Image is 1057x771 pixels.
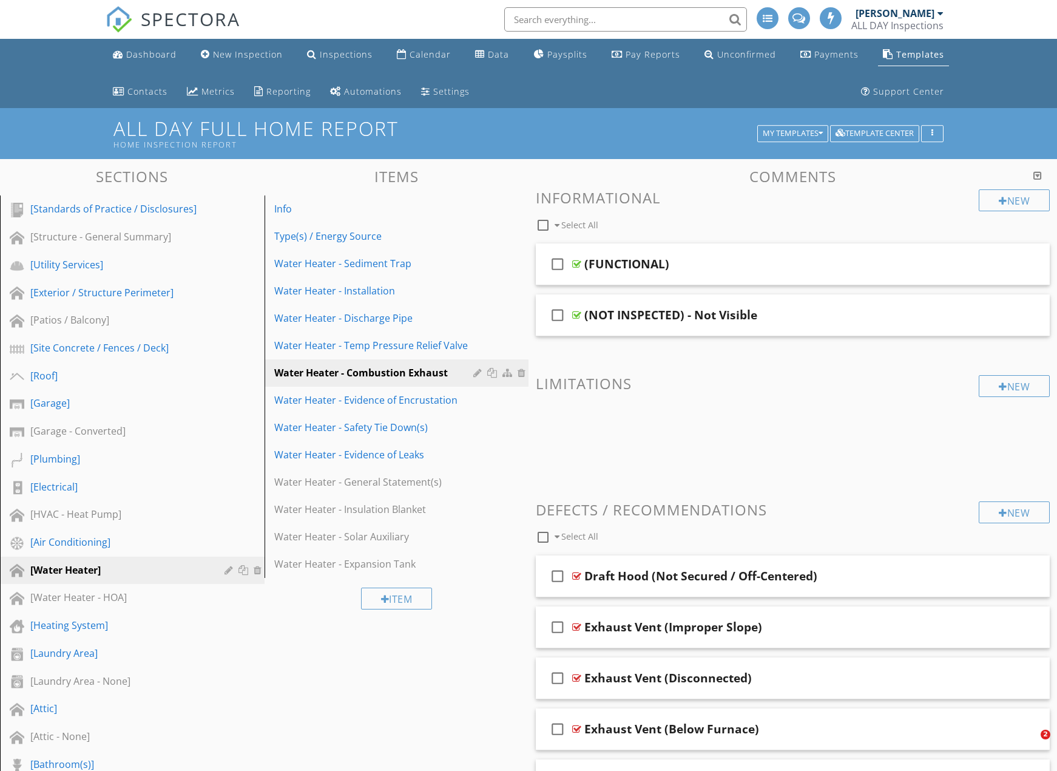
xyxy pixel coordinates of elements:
[763,129,823,138] div: My Templates
[584,569,817,583] div: Draft Hood (Not Secured / Off-Centered)
[113,118,944,149] h1: ALL DAY Full Home Report
[1041,730,1050,739] span: 2
[274,502,478,517] div: Water Heater - Insulation Blanket
[856,81,949,103] a: Support Center
[30,396,207,410] div: [Garage]
[30,590,207,605] div: [Water Heater - HOA]
[274,338,478,353] div: Water Heater - Temp Pressure Relief Valve
[700,44,781,66] a: Unconfirmed
[548,562,567,591] i: check_box_outline_blank
[274,202,478,216] div: Info
[30,452,207,466] div: [Plumbing]
[626,49,680,60] div: Pay Reports
[266,86,311,97] div: Reporting
[30,507,207,521] div: [HVAC - Heat Pump]
[30,563,207,577] div: [Water Heater]
[1016,730,1045,759] iframe: Intercom live chat
[795,44,863,66] a: Payments
[30,646,207,661] div: [Laundry Area]
[182,81,240,103] a: Metrics
[470,44,514,66] a: Data
[561,219,598,231] span: Select All
[814,49,859,60] div: Payments
[106,16,240,42] a: SPECTORA
[830,125,919,142] button: Template Center
[548,301,567,330] i: check_box_outline_blank
[979,189,1050,211] div: New
[274,256,478,271] div: Water Heater - Sediment Trap
[548,715,567,744] i: check_box_outline_blank
[274,393,478,407] div: Water Heater - Evidence of Encrustation
[108,44,181,66] a: Dashboard
[529,44,592,66] a: Paysplits
[548,613,567,642] i: check_box_outline_blank
[196,44,288,66] a: New Inspection
[361,588,433,610] div: Item
[548,250,567,279] i: check_box_outline_blank
[265,168,529,185] h3: Items
[607,44,685,66] a: Pay Reports
[30,285,207,300] div: [Exterior / Structure Perimeter]
[30,313,207,327] div: [Patios / Balcony]
[141,6,240,32] span: SPECTORA
[584,722,759,736] div: Exhaust Vent (Below Furnace)
[30,535,207,549] div: [Air Conditioning]
[302,44,377,66] a: Inspections
[547,49,587,60] div: Paysplits
[433,86,470,97] div: Settings
[274,229,478,243] div: Type(s) / Energy Source
[830,127,919,138] a: Template Center
[30,480,207,494] div: [Electrical]
[757,125,828,142] button: My Templates
[392,44,456,66] a: Calendar
[856,7,934,19] div: [PERSON_NAME]
[410,49,451,60] div: Calendar
[113,140,762,149] div: Home Inspection Report
[30,341,207,355] div: [Site Concrete / Fences / Deck]
[30,424,207,438] div: [Garage - Converted]
[274,365,478,380] div: Water Heater - Combustion Exhaust
[30,618,207,633] div: [Heating System]
[584,308,757,322] div: (NOT INSPECTED) - Not Visible
[873,86,944,97] div: Support Center
[851,19,944,32] div: ALL DAY Inspections
[30,369,207,383] div: [Roof]
[213,49,283,60] div: New Inspection
[106,6,132,33] img: The Best Home Inspection Software - Spectora
[979,375,1050,397] div: New
[201,86,235,97] div: Metrics
[584,671,752,685] div: Exhaust Vent (Disconnected)
[274,529,478,544] div: Water Heater - Solar Auxiliary
[344,86,402,97] div: Automations
[108,81,172,103] a: Contacts
[249,81,316,103] a: Reporting
[979,501,1050,523] div: New
[127,86,167,97] div: Contacts
[548,664,567,693] i: check_box_outline_blank
[536,168,1050,185] h3: Comments
[274,311,478,325] div: Water Heater - Discharge Pipe
[584,620,762,634] div: Exhaust Vent (Improper Slope)
[30,257,207,272] div: [Utility Services]
[274,557,478,571] div: Water Heater - Expansion Tank
[584,257,669,271] div: (FUNCTIONAL)
[717,49,776,60] div: Unconfirmed
[536,501,1050,518] h3: Defects / Recommendations
[536,189,1050,206] h3: Informational
[878,44,949,66] a: Templates
[30,202,207,216] div: [Standards of Practice / Disclosures]
[561,531,598,542] span: Select All
[274,475,478,489] div: Water Heater - General Statement(s)
[836,129,914,138] div: Template Center
[274,420,478,435] div: Water Heater - Safety Tie Down(s)
[416,81,474,103] a: Settings
[30,229,207,244] div: [Structure - General Summary]
[30,701,207,716] div: [Attic]
[896,49,944,60] div: Templates
[536,375,1050,392] h3: Limitations
[325,81,407,103] a: Automations (Advanced)
[126,49,177,60] div: Dashboard
[504,7,747,32] input: Search everything...
[30,674,207,688] div: [Laundry Area - None]
[274,284,478,298] div: Water Heater - Installation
